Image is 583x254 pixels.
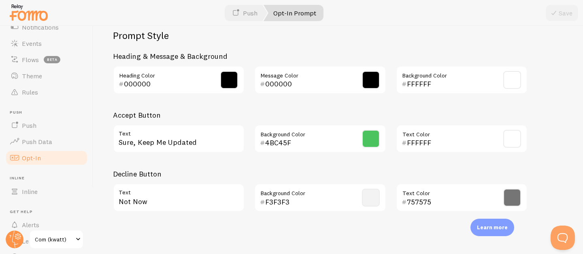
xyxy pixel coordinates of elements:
[113,183,245,197] label: Text
[10,209,88,215] span: Get Help
[5,68,88,84] a: Theme
[5,117,88,133] a: Push
[113,125,245,138] label: Text
[22,187,38,196] span: Inline
[5,183,88,200] a: Inline
[22,39,42,47] span: Events
[5,217,88,233] a: Alerts
[5,52,88,68] a: Flows beta
[551,226,575,250] iframe: Help Scout Beacon - Open
[113,110,528,120] h3: Accept Button
[10,110,88,115] span: Push
[5,35,88,52] a: Events
[22,56,39,64] span: Flows
[35,235,73,244] span: Com (kwatt)
[22,88,38,96] span: Rules
[22,72,42,80] span: Theme
[470,219,514,236] div: Learn more
[44,56,60,63] span: beta
[5,150,88,166] a: Opt-In
[22,154,41,162] span: Opt-In
[113,169,528,179] h3: Decline Button
[113,29,528,42] h2: Prompt Style
[5,133,88,150] a: Push Data
[113,52,528,61] h3: Heading & Message & Background
[29,230,84,249] a: Com (kwatt)
[477,224,508,231] p: Learn more
[5,19,88,35] a: Notifications
[10,176,88,181] span: Inline
[22,138,52,146] span: Push Data
[22,221,39,229] span: Alerts
[9,2,49,23] img: fomo-relay-logo-orange.svg
[22,121,36,129] span: Push
[5,84,88,100] a: Rules
[22,23,59,31] span: Notifications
